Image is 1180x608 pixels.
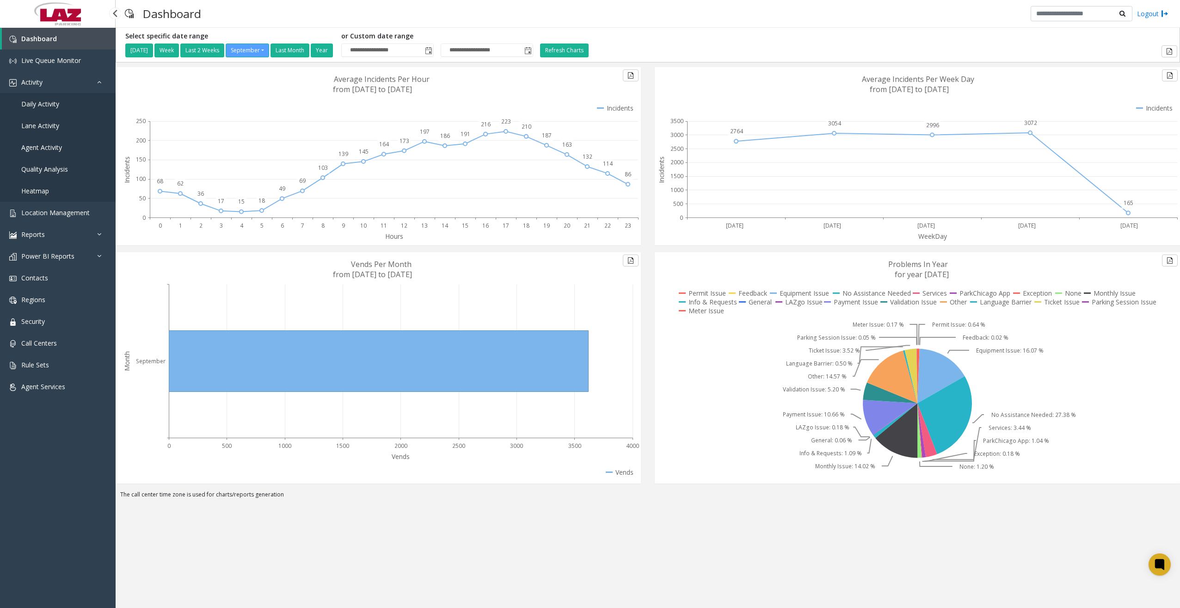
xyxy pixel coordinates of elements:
text: 86 [625,170,631,178]
text: 200 [136,136,146,144]
text: 20 [564,222,570,230]
text: WeekDay [918,232,947,241]
h5: or Custom date range [341,32,533,40]
text: 114 [603,160,613,168]
button: Week [154,43,179,57]
button: Export to pdf [1162,254,1178,267]
text: Language Barrier: 0.50 % [786,360,853,367]
img: 'icon' [9,340,17,347]
span: Heatmap [21,186,49,195]
text: 150 [136,155,146,163]
img: 'icon' [9,275,17,282]
text: 3000 [670,131,683,139]
text: None: 1.20 % [959,463,994,471]
a: Dashboard [2,28,116,50]
text: 22 [604,222,611,230]
text: No Assistance Needed: 27.38 % [991,411,1076,419]
text: [DATE] [1120,222,1138,230]
img: 'icon' [9,36,17,43]
text: Services: 3.44 % [989,424,1031,432]
text: 139 [338,150,348,158]
text: Feedback: 0.02 % [963,334,1008,341]
span: Toggle popup [423,44,433,57]
text: Vends [392,452,410,461]
text: 145 [359,148,369,155]
text: Vends Per Month [351,259,412,269]
text: 2 [199,222,203,230]
span: Toggle popup [522,44,533,57]
text: 165 [1124,199,1133,207]
text: 3054 [828,119,842,127]
text: Permit Issue: 0.64 % [932,321,985,329]
text: 16 [482,222,489,230]
text: 2996 [926,121,939,129]
img: 'icon' [9,297,17,304]
text: 223 [501,118,511,125]
button: Export to pdf [1162,69,1178,81]
text: 5 [260,222,264,230]
text: 15 [462,222,468,230]
img: 'icon' [9,253,17,261]
text: 15 [238,198,245,205]
text: 186 [440,132,450,140]
text: 0 [142,214,146,222]
text: 2500 [670,145,683,153]
text: Meter Issue: 0.17 % [853,321,904,329]
text: 36 [197,190,204,198]
text: 1500 [336,442,349,450]
text: Other: 14.57 % [808,372,847,380]
text: Ticket Issue: 3.52 % [809,347,860,354]
span: Quality Analysis [21,165,68,174]
text: 14 [442,222,449,230]
text: 50 [139,194,146,202]
text: Average Incidents Per Hour [334,74,430,84]
button: Export to pdf [623,69,639,81]
span: Call Centers [21,339,57,347]
img: 'icon' [9,362,17,369]
text: 9 [342,222,345,230]
span: Dashboard [21,34,57,43]
text: Info & Requests: 1.09 % [799,449,862,457]
text: Incidents [657,156,666,183]
img: 'icon' [9,79,17,87]
text: Month [123,351,131,371]
text: 1000 [670,186,683,194]
text: 18 [258,197,265,205]
span: Contacts [21,273,48,282]
text: 173 [399,137,409,145]
text: 163 [562,141,572,149]
text: from [DATE] to [DATE] [333,269,412,279]
text: Equipment Issue: 16.07 % [976,347,1044,354]
text: 191 [461,130,470,138]
button: Export to pdf [623,254,639,267]
button: Year [311,43,333,57]
button: September [226,43,269,57]
span: Daily Activity [21,99,59,108]
text: Incidents [123,156,131,183]
text: 0 [680,214,683,222]
span: Agent Services [21,382,65,391]
text: 187 [542,131,552,139]
text: LAZgo Issue: 0.18 % [796,423,849,431]
img: 'icon' [9,231,17,239]
text: September [136,357,166,365]
text: 62 [177,180,184,187]
button: Refresh Charts [540,43,589,57]
text: 11 [381,222,387,230]
text: 103 [318,164,328,172]
span: Agent Activity [21,143,62,152]
span: Security [21,317,45,326]
text: 500 [673,200,683,208]
text: 6 [281,222,284,230]
span: Rule Sets [21,360,49,369]
text: Parking Session Issue: 0.05 % [797,334,876,341]
text: 23 [625,222,631,230]
text: General: 0.06 % [811,436,852,444]
text: Hours [385,232,403,241]
img: 'icon' [9,210,17,217]
text: 4000 [626,442,639,450]
text: 4 [240,222,244,230]
h3: Dashboard [138,2,206,25]
text: Validation Issue: 5.20 % [783,385,845,393]
img: logout [1161,9,1168,19]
